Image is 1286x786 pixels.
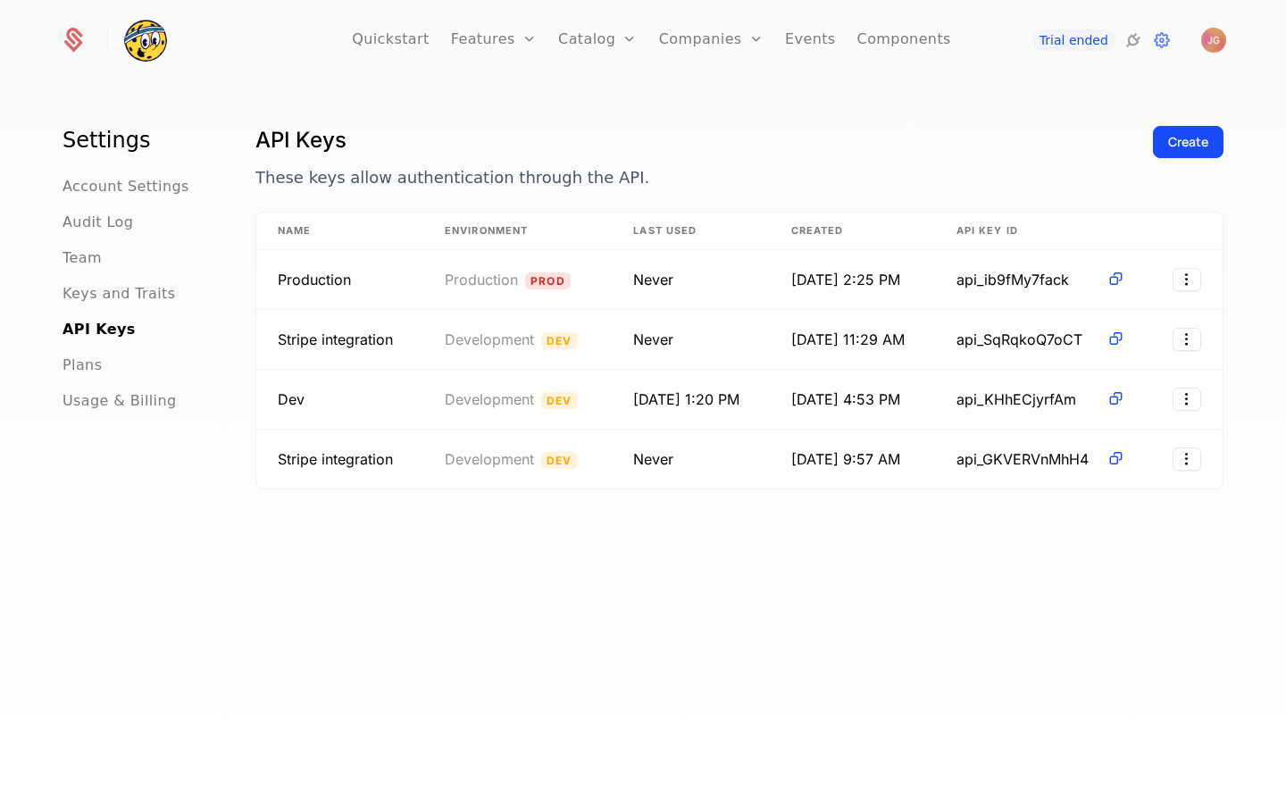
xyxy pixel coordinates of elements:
span: Dev [541,392,578,409]
span: Dev environment [278,390,305,408]
span: Dev [541,332,578,349]
span: api_SqRqkoQ7oCT [956,329,1100,350]
span: Stripe integration [278,450,393,468]
span: Dev [541,452,578,469]
a: Account Settings [63,176,189,197]
span: Used in Vercel [278,271,351,288]
h1: Settings [63,126,213,155]
span: api_ib9fMy7fack [956,269,1100,290]
a: Trial ended [1032,29,1115,51]
a: Settings [1151,29,1173,51]
th: API Key ID [935,213,1148,250]
span: api_KHhECjyrfAm [956,389,1100,410]
span: Prod [525,272,571,289]
span: Production [445,271,518,288]
a: Keys and Traits [63,283,175,305]
td: [DATE] 11:29 AM [770,310,935,370]
span: Development [445,450,534,468]
td: Never [612,250,769,310]
span: api_GKVERVnMhH4 [956,448,1100,470]
td: [DATE] 9:57 AM [770,430,935,489]
a: Usage & Billing [63,390,177,412]
td: Never [612,310,769,370]
button: Create [1153,126,1223,158]
button: Select action [1173,268,1201,291]
h1: API Keys [255,126,1139,155]
th: Environment [423,213,612,250]
a: Audit Log [63,212,133,233]
th: Name [256,213,423,250]
a: Integrations [1123,29,1144,51]
button: Select action [1173,447,1201,471]
span: Stripe integration [278,330,393,348]
a: Team [63,247,102,269]
img: Pickleheads [124,19,167,62]
img: Jeff Gordon [1201,28,1226,53]
td: [DATE] 4:53 PM [770,370,935,430]
td: [DATE] 1:20 PM [612,370,769,430]
p: These keys allow authentication through the API. [255,165,1139,190]
button: Open user button [1201,28,1226,53]
span: Development [445,330,534,348]
button: Select action [1173,328,1201,351]
a: API Keys [63,319,136,340]
nav: Main [63,126,213,412]
td: Never [612,430,769,489]
span: Development [445,390,534,408]
div: Create [1168,133,1208,151]
button: Select action [1173,388,1201,411]
th: Created [770,213,935,250]
a: Plans [63,355,102,376]
th: Last Used [612,213,769,250]
td: [DATE] 2:25 PM [770,250,935,310]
